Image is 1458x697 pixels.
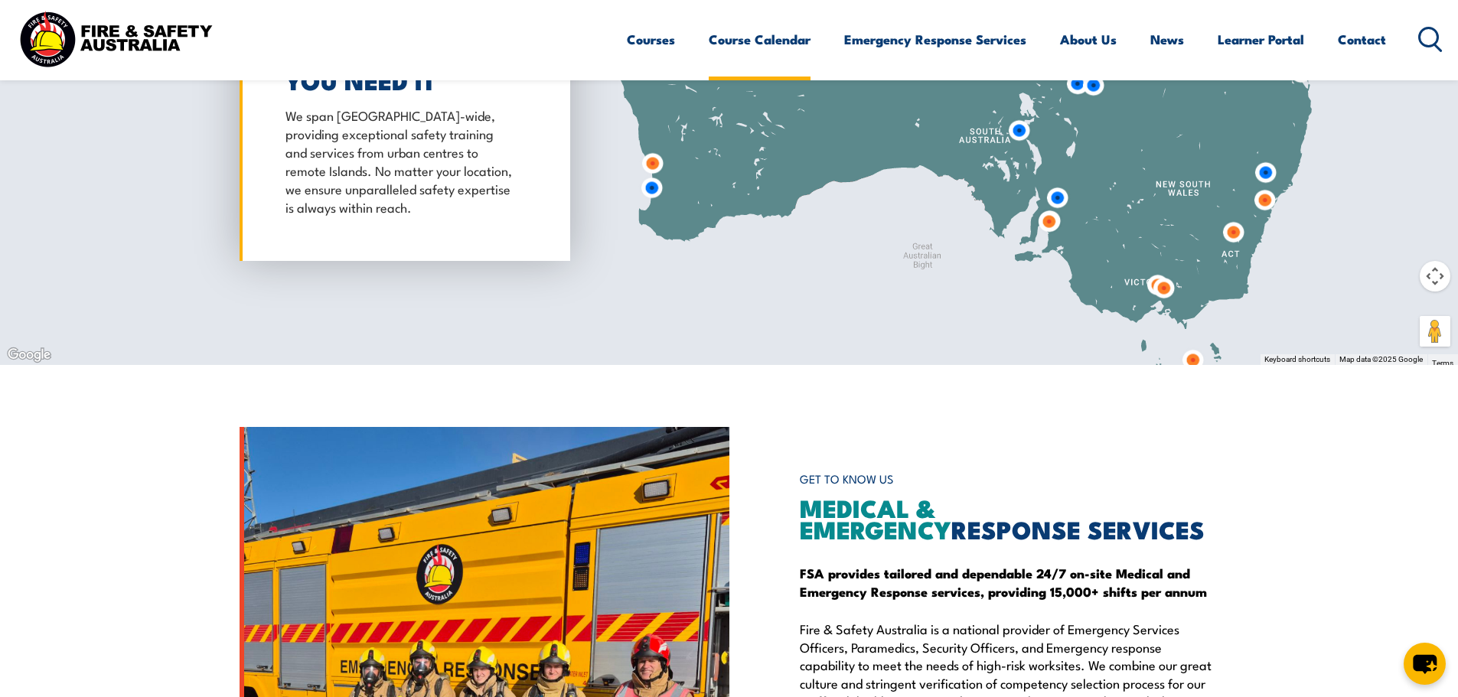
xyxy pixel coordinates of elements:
button: Map camera controls [1420,261,1450,292]
button: chat-button [1404,643,1446,685]
h6: GET TO KNOW US [800,465,1219,493]
img: Google [4,345,54,365]
strong: FSA provides tailored and dependable 24/7 on-site Medical and Emergency Response services, provid... [800,563,1207,601]
a: Open this area in Google Maps (opens a new window) [4,345,54,365]
a: Contact [1338,19,1386,60]
a: News [1150,19,1184,60]
a: Learner Portal [1218,19,1304,60]
a: Courses [627,19,675,60]
a: Emergency Response Services [844,19,1026,60]
span: MEDICAL & EMERGENCY [800,488,951,548]
a: Course Calendar [709,19,811,60]
h2: RESPONSE SERVICES [800,497,1219,539]
a: Terms (opens in new tab) [1432,359,1453,367]
span: Map data ©2025 Google [1339,355,1423,363]
a: About Us [1060,19,1117,60]
h2: TRAINING & SERVICES WHEREVER YOU NEED IT [285,26,517,90]
button: Drag Pegman onto the map to open Street View [1420,316,1450,347]
button: Keyboard shortcuts [1264,354,1330,365]
p: We span [GEOGRAPHIC_DATA]-wide, providing exceptional safety training and services from urban cen... [285,106,517,216]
